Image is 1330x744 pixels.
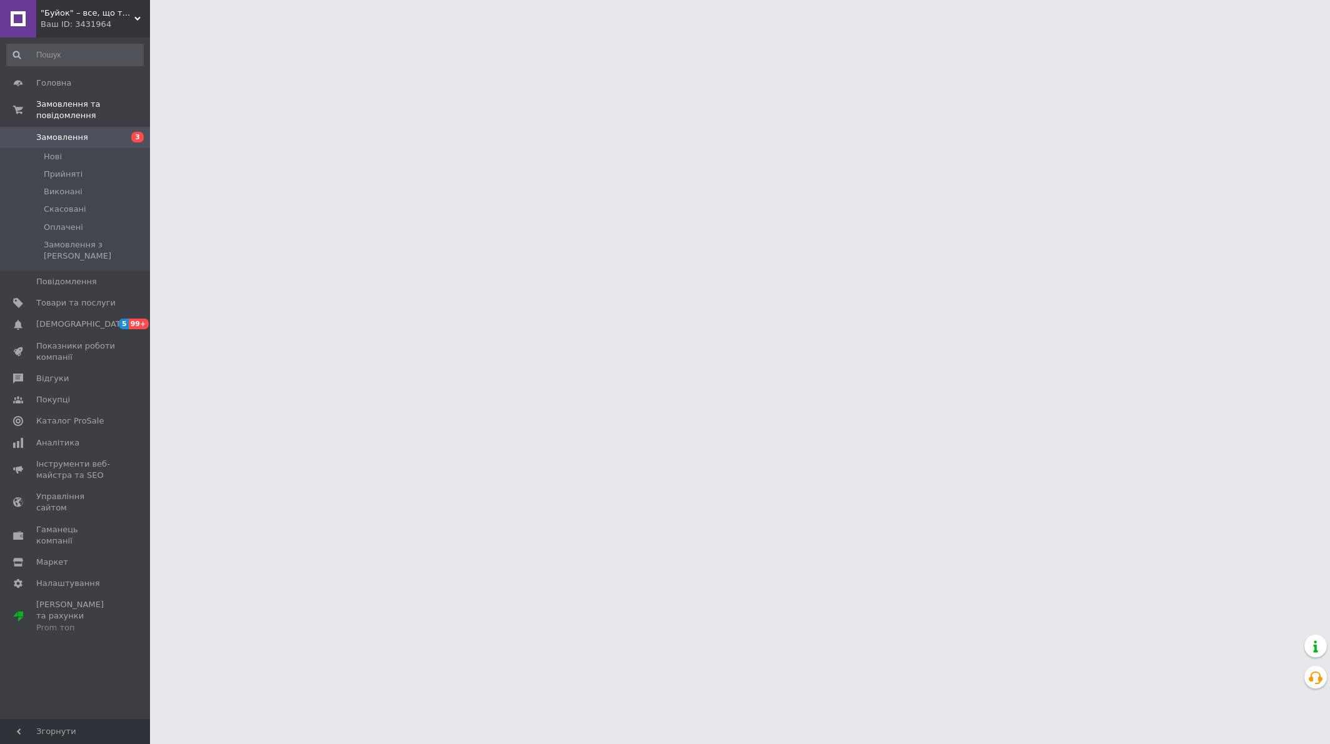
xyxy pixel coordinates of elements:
[36,276,97,287] span: Повідомлення
[36,437,79,449] span: Аналітика
[44,151,62,162] span: Нові
[6,44,144,66] input: Пошук
[36,599,116,633] span: [PERSON_NAME] та рахунки
[41,19,150,30] div: Ваш ID: 3431964
[36,557,68,568] span: Маркет
[44,222,83,233] span: Оплачені
[36,459,116,481] span: Інструменти веб-майстра та SEO
[44,204,86,215] span: Скасовані
[36,99,150,121] span: Замовлення та повідомлення
[131,132,144,142] span: 3
[36,319,129,330] span: [DEMOGRAPHIC_DATA]
[36,491,116,513] span: Управління сайтом
[36,132,88,143] span: Замовлення
[44,186,82,197] span: Виконані
[41,7,134,19] span: "Буйок" – все, що треба: спорт, гаджети, взуття
[36,524,116,547] span: Гаманець компанії
[36,394,70,405] span: Покупці
[44,169,82,180] span: Прийняті
[36,622,116,633] div: Prom топ
[119,319,129,329] span: 5
[36,373,69,384] span: Відгуки
[36,77,71,89] span: Головна
[36,578,100,589] span: Налаштування
[36,297,116,309] span: Товари та послуги
[36,340,116,363] span: Показники роботи компанії
[36,415,104,427] span: Каталог ProSale
[44,239,142,262] span: Замовлення з [PERSON_NAME]
[129,319,149,329] span: 99+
